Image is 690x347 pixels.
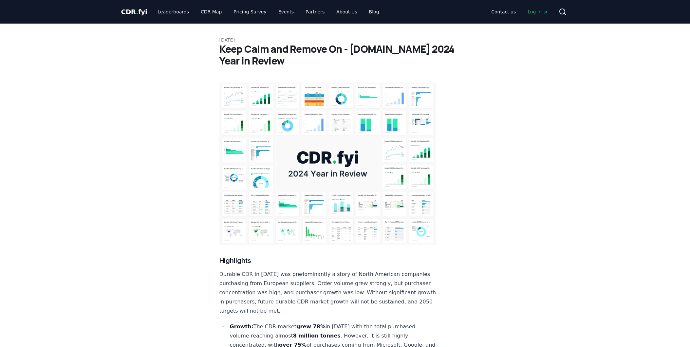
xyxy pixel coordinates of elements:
strong: 8 million tonnes [293,333,341,339]
a: Leaderboards [152,6,194,18]
nav: Main [486,6,553,18]
span: CDR fyi [121,8,147,16]
a: Log in [522,6,553,18]
a: Events [273,6,299,18]
a: Contact us [486,6,521,18]
span: . [136,8,138,16]
span: Log in [528,9,548,15]
p: [DATE] [219,37,471,43]
img: blog post image [219,82,436,245]
a: CDR Map [196,6,227,18]
a: Partners [300,6,330,18]
a: CDR.fyi [121,7,147,16]
a: Blog [364,6,384,18]
a: About Us [331,6,362,18]
p: Durable CDR in [DATE] was predominantly a story of North American companies purchasing from Europ... [219,270,436,316]
nav: Main [152,6,384,18]
h1: Keep Calm and Remove On - [DOMAIN_NAME] 2024 Year in Review [219,43,471,67]
h3: Highlights [219,255,436,266]
strong: Growth: [230,323,253,330]
a: Pricing Survey [228,6,271,18]
strong: grew 78% [296,323,326,330]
